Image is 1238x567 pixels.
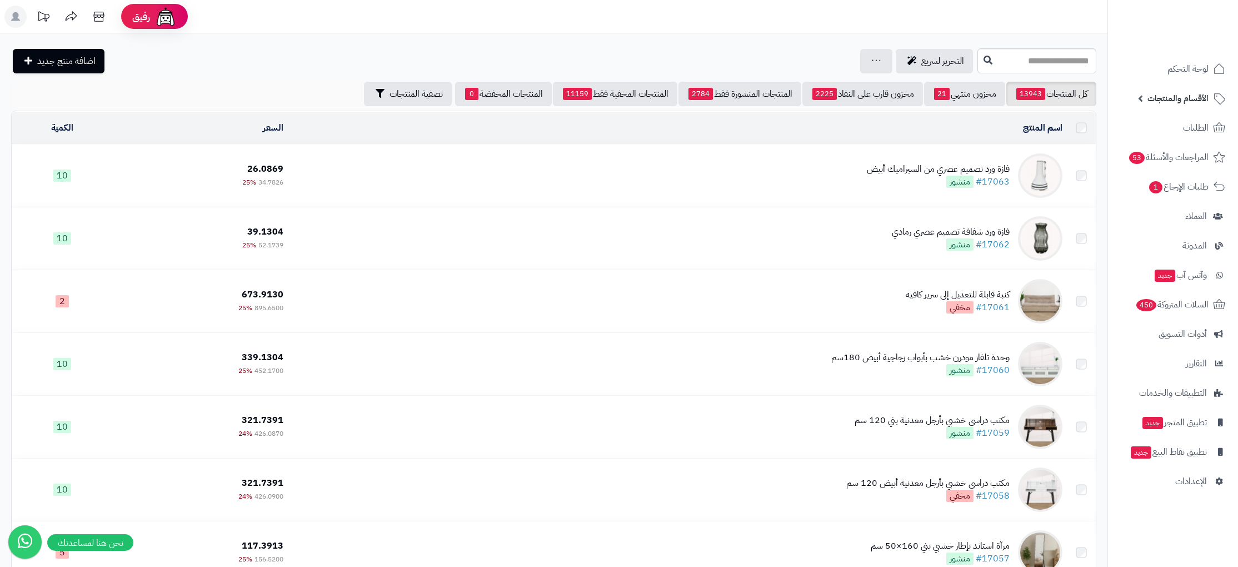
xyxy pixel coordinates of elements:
div: مكتب دراسي خشبي بأرجل معدنية أبيض 120 سم [846,477,1010,490]
span: مخفي [946,301,974,314]
a: تطبيق المتجرجديد [1115,409,1231,436]
img: ai-face.png [154,6,177,28]
a: الإعدادات [1115,468,1231,495]
span: 21 [934,88,950,100]
span: 895.6500 [254,303,283,313]
span: 5 [56,546,69,559]
a: التقارير [1115,350,1231,377]
a: تحديثات المنصة [29,6,57,31]
span: جديد [1142,417,1163,429]
span: 24% [238,491,252,501]
span: 450 [1136,299,1156,311]
a: وآتس آبجديد [1115,262,1231,289]
span: التحرير لسريع [921,54,964,68]
img: فازة ورد تصميم عصري من السيراميك أبيض [1018,153,1062,198]
span: 2 [56,295,69,307]
span: 673.9130 [242,288,283,301]
span: لوحة التحكم [1167,61,1209,77]
a: #17059 [976,426,1010,440]
a: التحرير لسريع [896,49,973,73]
a: مخزون منتهي21 [924,82,1005,106]
img: مكتب دراسي خشبي بأرجل معدنية أبيض 120 سم [1018,467,1062,512]
span: تصفية المنتجات [390,87,443,101]
a: #17057 [976,552,1010,565]
span: الإعدادات [1175,474,1207,489]
span: التقارير [1186,356,1207,371]
a: الكمية [51,121,73,135]
span: 1 [1149,181,1162,193]
a: العملاء [1115,203,1231,230]
a: المنتجات المخفضة0 [455,82,552,106]
span: المدونة [1182,238,1207,253]
span: 2784 [688,88,713,100]
span: منشور [946,364,974,376]
div: فازة ورد تصميم عصري من السيراميك أبيض [867,163,1010,176]
span: منشور [946,553,974,565]
span: الأقسام والمنتجات [1147,91,1209,106]
button: تصفية المنتجات [364,82,452,106]
div: فازة ورد شفافة تصميم عصري رمادي [892,226,1010,238]
span: جديد [1131,446,1151,459]
a: المدونة [1115,232,1231,259]
a: #17063 [976,175,1010,188]
span: 34.7826 [258,177,283,187]
span: 26.0869 [247,162,283,176]
span: 2225 [812,88,837,100]
span: 11159 [563,88,592,100]
span: تطبيق نقاط البيع [1130,444,1207,460]
span: السلات المتروكة [1135,297,1209,312]
a: السلات المتروكة450 [1115,291,1231,318]
span: 10 [53,232,71,245]
span: رفيق [132,10,150,23]
span: 0 [465,88,478,100]
a: الطلبات [1115,115,1231,141]
span: 25% [242,177,256,187]
span: 117.3913 [242,539,283,553]
a: التطبيقات والخدمات [1115,380,1231,406]
span: 10 [53,170,71,182]
span: 53 [1129,152,1145,164]
span: 25% [242,240,256,250]
span: أدوات التسويق [1159,326,1207,342]
a: تطبيق نقاط البيعجديد [1115,439,1231,465]
a: اضافة منتج جديد [13,49,104,73]
span: 426.0900 [254,491,283,501]
span: منشور [946,238,974,251]
span: المراجعات والأسئلة [1128,150,1209,165]
span: 339.1304 [242,351,283,364]
a: المراجعات والأسئلة53 [1115,144,1231,171]
span: 25% [238,303,252,313]
span: 10 [53,421,71,433]
span: 10 [53,484,71,496]
a: طلبات الإرجاع1 [1115,173,1231,200]
a: المنتجات المخفية فقط11159 [553,82,677,106]
img: وحدة تلفاز مودرن خشب بأبواب زجاجية أبيض 180سم [1018,342,1062,386]
span: العملاء [1185,208,1207,224]
a: كل المنتجات13943 [1006,82,1096,106]
a: #17060 [976,364,1010,377]
span: 52.1739 [258,240,283,250]
span: 426.0870 [254,429,283,439]
span: مخفي [946,490,974,502]
span: 39.1304 [247,225,283,238]
span: الطلبات [1183,120,1209,136]
a: المنتجات المنشورة فقط2784 [678,82,801,106]
span: تطبيق المتجر [1141,415,1207,430]
div: مكتب دراسي خشبي بأرجل معدنية بني 120 سم [855,414,1010,427]
a: اسم المنتج [1023,121,1062,135]
div: وحدة تلفاز مودرن خشب بأبواب زجاجية أبيض 180سم [831,351,1010,364]
span: طلبات الإرجاع [1148,179,1209,195]
a: مخزون قارب على النفاذ2225 [802,82,923,106]
span: وآتس آب [1154,267,1207,283]
span: 24% [238,429,252,439]
span: 321.7391 [242,476,283,490]
div: كنبة قابلة للتعديل إلى سرير كافيه [906,289,1010,301]
span: 452.1700 [254,366,283,376]
a: السعر [263,121,283,135]
span: 321.7391 [242,414,283,427]
span: اضافة منتج جديد [37,54,96,68]
span: منشور [946,427,974,439]
img: مكتب دراسي خشبي بأرجل معدنية بني 120 سم [1018,405,1062,449]
span: 13943 [1016,88,1045,100]
a: لوحة التحكم [1115,56,1231,82]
